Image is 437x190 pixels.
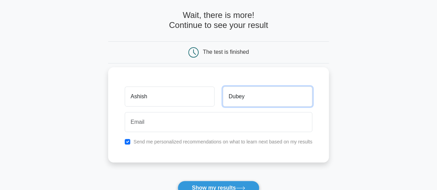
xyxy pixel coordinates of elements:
input: First name [125,87,214,107]
div: The test is finished [203,49,249,55]
input: Email [125,112,312,132]
h4: Wait, there is more! Continue to see your result [108,10,329,30]
label: Send me personalized recommendations on what to learn next based on my results [133,139,312,144]
input: Last name [223,87,312,107]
